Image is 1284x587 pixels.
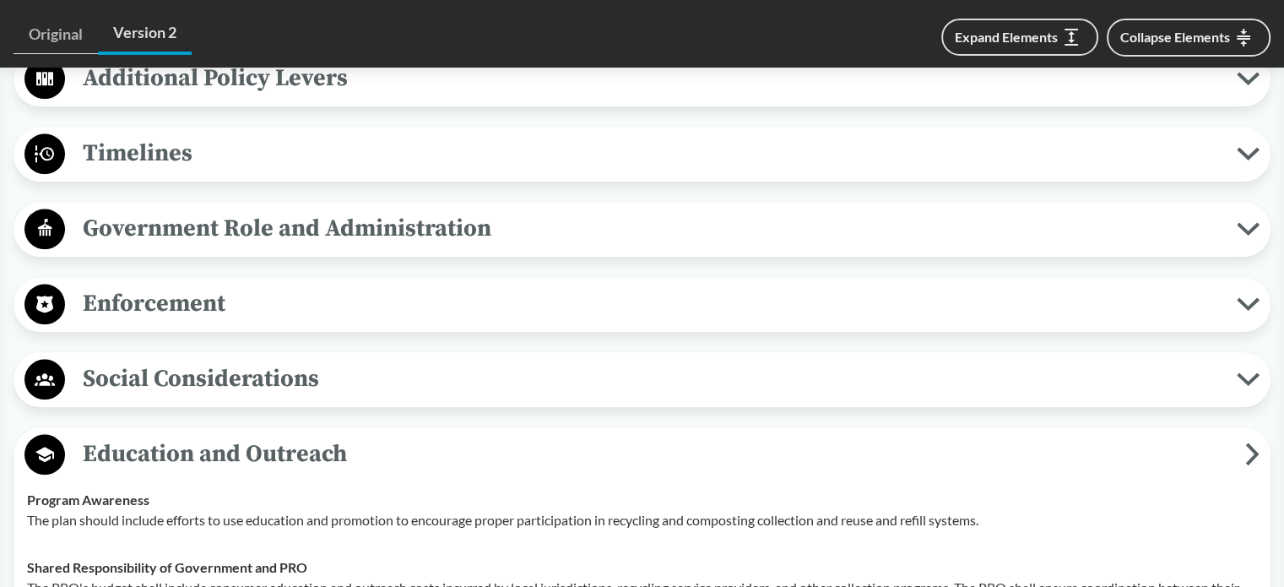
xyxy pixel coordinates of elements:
strong: Shared Responsibility of Government and PRO [27,559,307,575]
p: The plan should include efforts to use education and promotion to encourage proper participation ... [27,510,1257,530]
button: Enforcement [19,283,1265,326]
button: Additional Policy Levers [19,57,1265,101]
span: Timelines [65,134,1237,172]
strong: Program Awareness [27,492,149,508]
button: Education and Outreach [19,433,1265,476]
span: Government Role and Administration [65,209,1237,247]
span: Education and Outreach [65,435,1245,473]
span: Enforcement [65,285,1237,323]
span: Additional Policy Levers [65,59,1237,97]
a: Version 2 [98,14,192,55]
button: Timelines [19,133,1265,176]
button: Expand Elements [941,19,1098,56]
span: Social Considerations [65,360,1237,398]
a: Original [14,15,98,54]
button: Collapse Elements [1107,19,1270,57]
button: Government Role and Administration [19,208,1265,251]
button: Social Considerations [19,358,1265,401]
